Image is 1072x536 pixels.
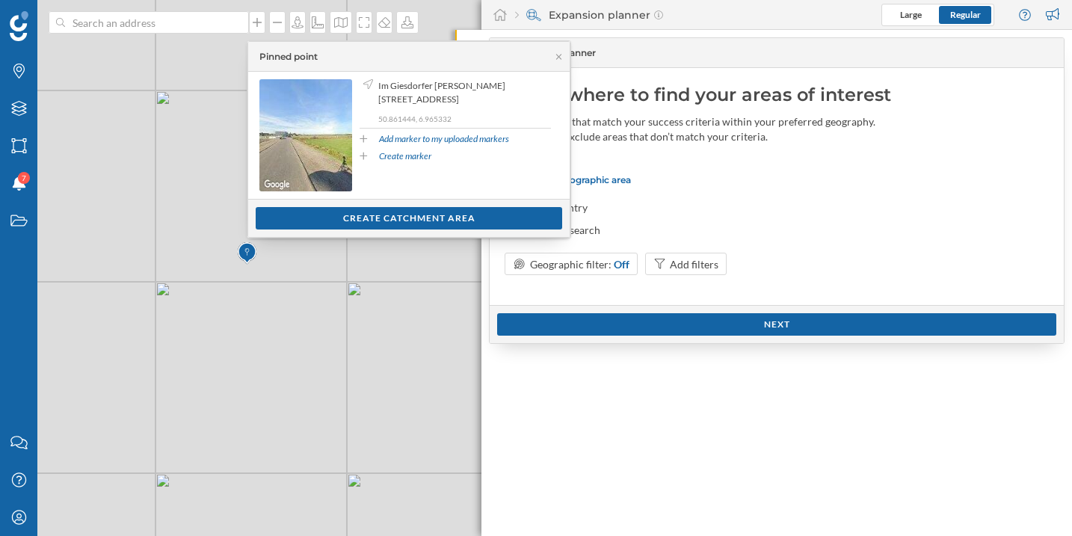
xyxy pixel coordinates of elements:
[515,7,663,22] div: Expansion planner
[526,7,541,22] img: search-areas.svg
[379,132,509,146] a: Add marker to my uploaded markers
[10,11,28,41] img: Geoblink Logo
[505,114,893,144] div: Find the areas that match your success criteria within your preferred geography. You can also exc...
[259,50,318,64] div: Pinned point
[530,258,612,271] span: Geographic filter:
[31,10,85,24] span: Support
[378,114,551,124] p: 50.861444, 6.965332
[950,9,981,20] span: Regular
[900,9,922,20] span: Large
[614,256,629,272] div: Off
[238,238,256,268] img: Marker
[378,79,547,106] span: Im Giesdorfer [PERSON_NAME][STREET_ADDRESS]
[379,150,431,163] a: Create marker
[670,256,718,272] div: Add filters
[505,83,1049,107] div: Select where to find your areas of interest
[22,170,26,185] span: 7
[505,174,1049,185] p: Choose the geographic area
[259,79,352,191] img: streetview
